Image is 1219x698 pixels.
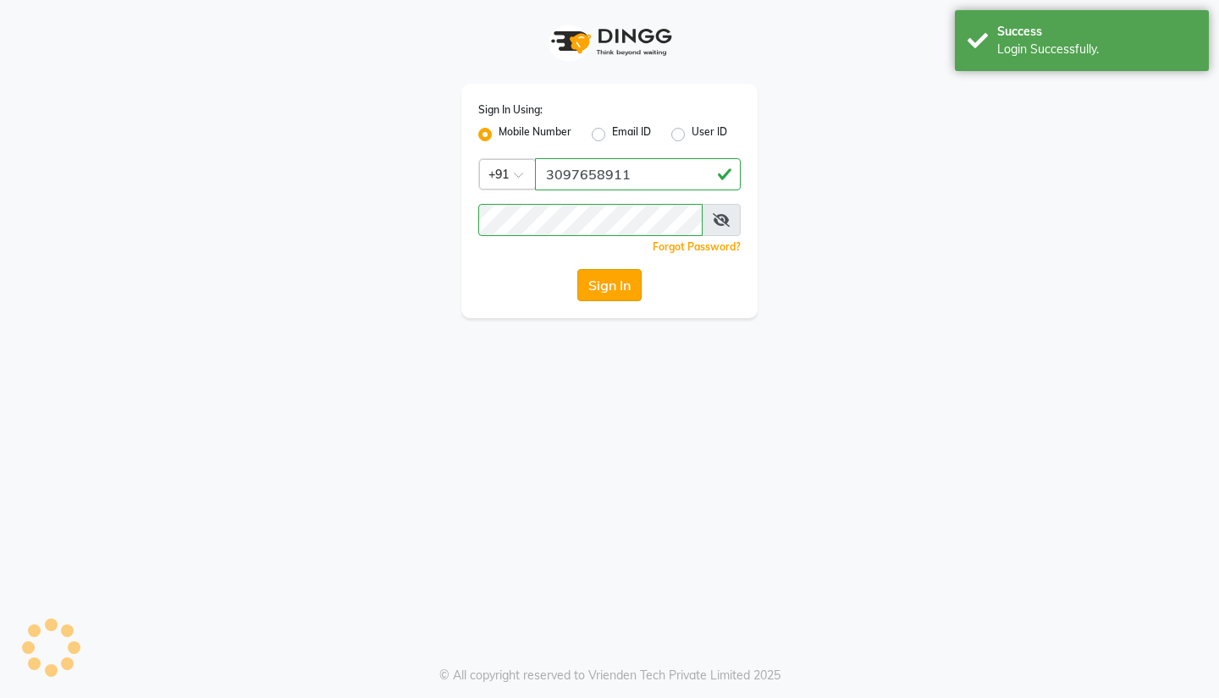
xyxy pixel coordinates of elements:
[577,269,642,301] button: Sign In
[997,41,1196,58] div: Login Successfully.
[612,124,651,145] label: Email ID
[692,124,727,145] label: User ID
[499,124,571,145] label: Mobile Number
[653,240,741,253] a: Forgot Password?
[478,204,703,236] input: Username
[542,17,677,67] img: logo1.svg
[535,158,741,190] input: Username
[478,102,543,118] label: Sign In Using:
[997,23,1196,41] div: Success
